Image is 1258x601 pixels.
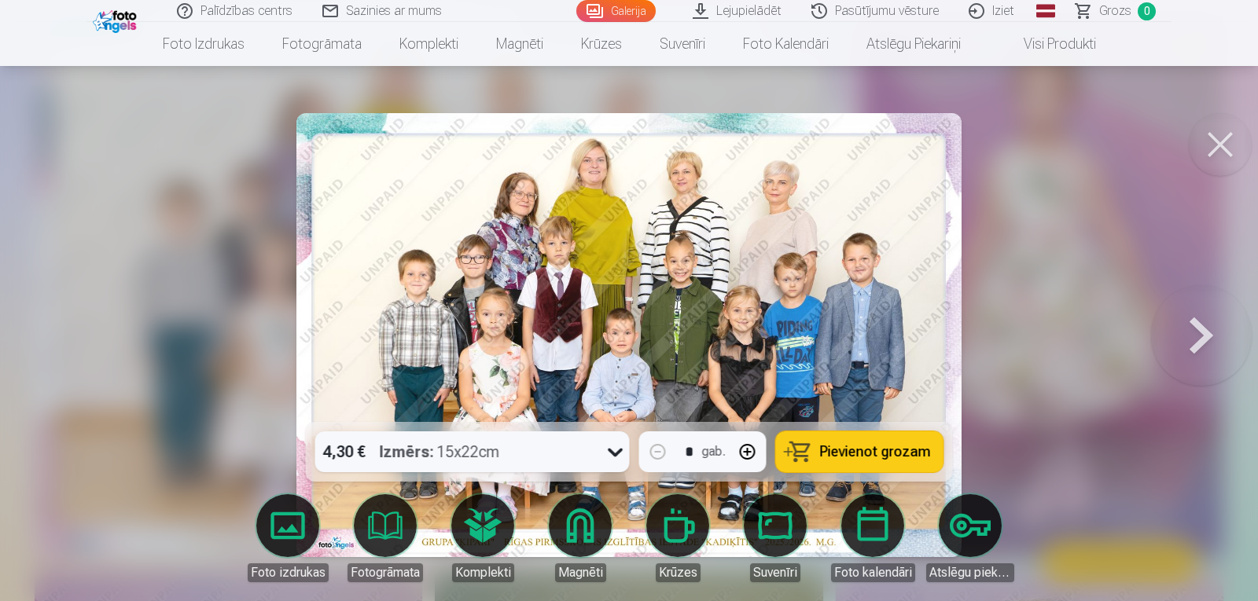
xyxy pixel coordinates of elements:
[244,494,332,582] a: Foto izdrukas
[926,563,1014,582] div: Atslēgu piekariņi
[555,563,606,582] div: Magnēti
[315,431,373,472] div: 4,30 €
[980,22,1115,66] a: Visi produkti
[1138,2,1156,20] span: 0
[380,441,434,463] strong: Izmērs :
[93,6,141,33] img: /fa1
[820,445,931,459] span: Pievienot grozam
[536,494,624,582] a: Magnēti
[724,22,848,66] a: Foto kalendāri
[477,22,562,66] a: Magnēti
[562,22,641,66] a: Krūzes
[731,494,819,582] a: Suvenīri
[634,494,722,582] a: Krūzes
[452,563,514,582] div: Komplekti
[776,431,943,472] button: Pievienot grozam
[144,22,263,66] a: Foto izdrukas
[926,494,1014,582] a: Atslēgu piekariņi
[381,22,477,66] a: Komplekti
[702,442,726,461] div: gab.
[641,22,724,66] a: Suvenīri
[263,22,381,66] a: Fotogrāmata
[848,22,980,66] a: Atslēgu piekariņi
[348,563,423,582] div: Fotogrāmata
[248,563,329,582] div: Foto izdrukas
[656,563,701,582] div: Krūzes
[439,494,527,582] a: Komplekti
[1099,2,1131,20] span: Grozs
[829,494,917,582] a: Foto kalendāri
[831,563,915,582] div: Foto kalendāri
[341,494,429,582] a: Fotogrāmata
[380,431,500,472] div: 15x22cm
[750,563,800,582] div: Suvenīri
